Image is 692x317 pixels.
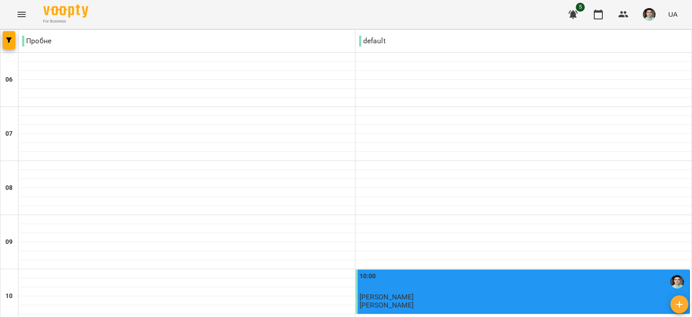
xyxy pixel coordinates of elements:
h6: 07 [5,129,13,139]
img: 8482cb4e613eaef2b7d25a10e2b5d949.jpg [643,8,656,21]
img: Андрушко Артем Олександрович [670,275,684,289]
p: Пробне [22,36,51,46]
button: UA [665,6,681,23]
span: 5 [576,3,585,12]
h6: 08 [5,183,13,193]
span: For Business [43,18,88,24]
p: [PERSON_NAME] [360,301,414,309]
p: default [359,36,386,46]
img: Voopty Logo [43,5,88,18]
h6: 10 [5,291,13,301]
span: UA [668,9,678,19]
label: 10:00 [360,271,376,281]
button: Створити урок [670,295,688,313]
h6: 09 [5,237,13,247]
span: [PERSON_NAME] [360,293,414,301]
button: Menu [11,4,32,25]
h6: 06 [5,75,13,85]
